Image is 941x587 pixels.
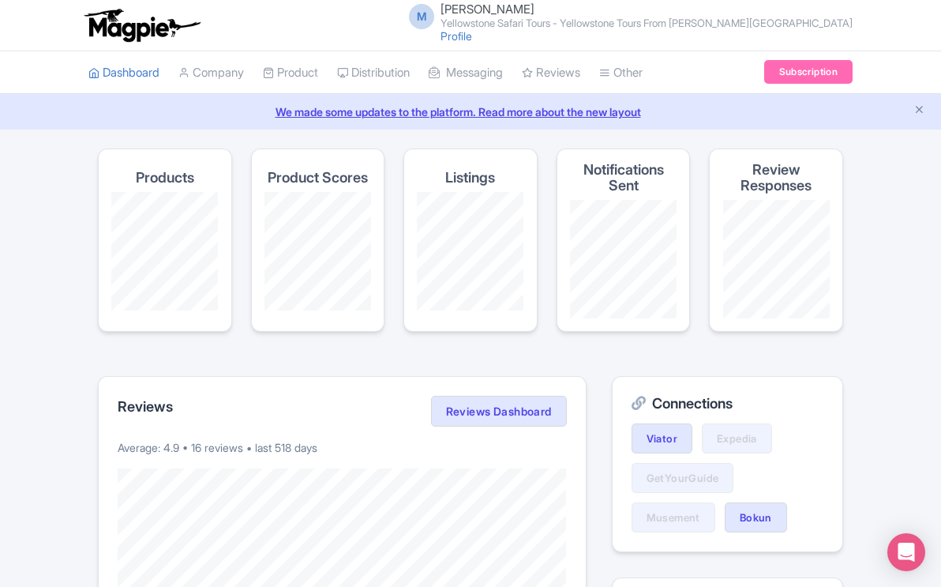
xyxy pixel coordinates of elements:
[887,533,925,571] div: Open Intercom Messenger
[445,170,495,186] h4: Listings
[632,423,692,453] a: Viator
[441,18,853,28] small: Yellowstone Safari Tours - Yellowstone Tours From [PERSON_NAME][GEOGRAPHIC_DATA]
[441,29,472,43] a: Profile
[399,3,853,28] a: M [PERSON_NAME] Yellowstone Safari Tours - Yellowstone Tours From [PERSON_NAME][GEOGRAPHIC_DATA]
[88,51,159,95] a: Dashboard
[263,51,318,95] a: Product
[913,102,925,120] button: Close announcement
[632,502,715,532] a: Musement
[522,51,580,95] a: Reviews
[632,463,734,493] a: GetYourGuide
[81,8,203,43] img: logo-ab69f6fb50320c5b225c76a69d11143b.png
[725,502,787,532] a: Bokun
[764,60,853,84] a: Subscription
[337,51,410,95] a: Distribution
[431,396,567,427] a: Reviews Dashboard
[118,439,567,456] p: Average: 4.9 • 16 reviews • last 518 days
[632,396,823,412] h2: Connections
[599,51,643,95] a: Other
[268,170,368,186] h4: Product Scores
[9,103,932,120] a: We made some updates to the platform. Read more about the new layout
[178,51,244,95] a: Company
[441,2,534,17] span: [PERSON_NAME]
[570,162,677,194] h4: Notifications Sent
[118,399,173,415] h2: Reviews
[409,4,434,29] span: M
[429,51,503,95] a: Messaging
[136,170,194,186] h4: Products
[722,162,830,194] h4: Review Responses
[702,423,772,453] a: Expedia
